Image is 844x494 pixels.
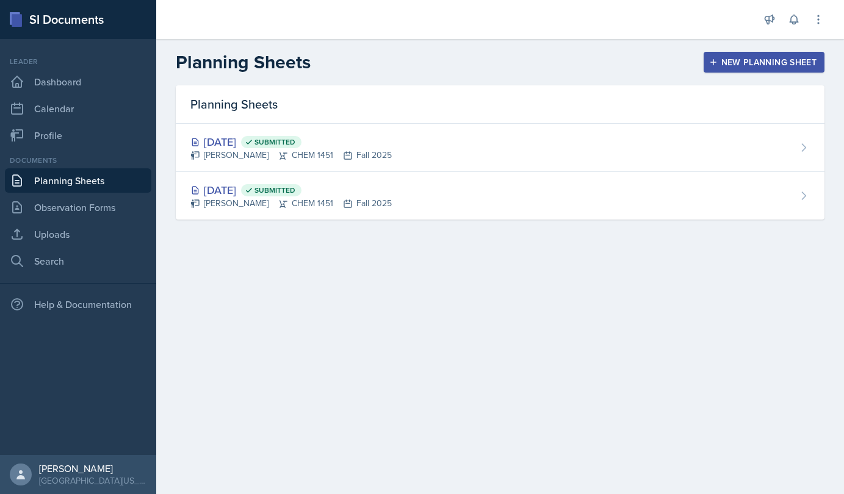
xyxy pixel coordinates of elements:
a: Profile [5,123,151,148]
button: New Planning Sheet [704,52,824,73]
div: Planning Sheets [176,85,824,124]
a: Calendar [5,96,151,121]
span: Submitted [254,185,295,195]
div: [GEOGRAPHIC_DATA][US_STATE] [39,474,146,487]
div: Leader [5,56,151,67]
a: Planning Sheets [5,168,151,193]
div: Help & Documentation [5,292,151,317]
div: [PERSON_NAME] CHEM 1451 Fall 2025 [190,149,392,162]
a: Search [5,249,151,273]
div: Documents [5,155,151,166]
h2: Planning Sheets [176,51,311,73]
div: [PERSON_NAME] [39,462,146,474]
div: [DATE] [190,182,392,198]
a: Dashboard [5,70,151,94]
a: Uploads [5,222,151,246]
a: Observation Forms [5,195,151,220]
div: [DATE] [190,134,392,150]
div: New Planning Sheet [712,57,817,67]
a: [DATE] Submitted [PERSON_NAME]CHEM 1451Fall 2025 [176,172,824,220]
a: [DATE] Submitted [PERSON_NAME]CHEM 1451Fall 2025 [176,124,824,172]
span: Submitted [254,137,295,147]
div: [PERSON_NAME] CHEM 1451 Fall 2025 [190,197,392,210]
